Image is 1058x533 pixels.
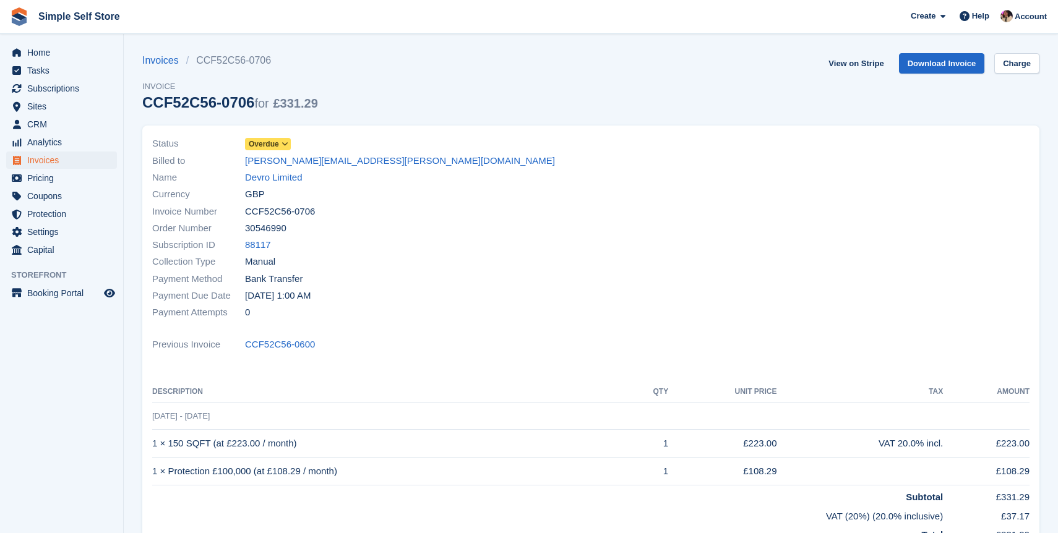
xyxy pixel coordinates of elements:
td: VAT (20%) (20.0% inclusive) [152,505,943,524]
span: Booking Portal [27,284,101,302]
span: Subscription ID [152,238,245,252]
span: Name [152,171,245,185]
span: Previous Invoice [152,338,245,352]
span: Pricing [27,169,101,187]
span: CCF52C56-0706 [245,205,315,219]
a: menu [6,44,117,61]
a: menu [6,151,117,169]
a: View on Stripe [824,53,888,74]
span: Protection [27,205,101,223]
a: menu [6,169,117,187]
span: 0 [245,305,250,320]
td: £108.29 [668,458,776,485]
span: Create [911,10,935,22]
img: stora-icon-8386f47178a22dfd0bd8f6a31ec36ba5ce8667c1dd55bd0f319d3a0aa187defe.svg [10,7,28,26]
strong: Subtotal [906,492,943,502]
span: GBP [245,187,265,202]
a: menu [6,205,117,223]
td: 1 [629,458,669,485]
td: £37.17 [943,505,1030,524]
a: menu [6,187,117,205]
span: £331.29 [273,96,317,110]
span: Sites [27,98,101,115]
span: Overdue [249,139,279,150]
span: Payment Due Date [152,289,245,303]
a: [PERSON_NAME][EMAIL_ADDRESS][PERSON_NAME][DOMAIN_NAME] [245,154,555,168]
a: menu [6,80,117,97]
th: Unit Price [668,382,776,402]
th: Description [152,382,629,402]
a: Simple Self Store [33,6,125,27]
span: Payment Method [152,272,245,286]
span: Payment Attempts [152,305,245,320]
a: CCF52C56-0600 [245,338,315,352]
a: 88117 [245,238,271,252]
span: Invoices [27,151,101,169]
a: menu [6,134,117,151]
span: Invoice [142,80,318,93]
a: menu [6,116,117,133]
span: Help [972,10,989,22]
span: Tasks [27,62,101,79]
div: VAT 20.0% incl. [777,437,944,451]
td: 1 × 150 SQFT (at £223.00 / month) [152,430,629,458]
img: Scott McCutcheon [1000,10,1013,22]
span: 30546990 [245,221,286,236]
a: Invoices [142,53,186,68]
span: Billed to [152,154,245,168]
td: £331.29 [943,485,1030,505]
a: Charge [994,53,1039,74]
span: Order Number [152,221,245,236]
div: CCF52C56-0706 [142,94,318,111]
span: Coupons [27,187,101,205]
span: Currency [152,187,245,202]
td: 1 [629,430,669,458]
td: £223.00 [943,430,1030,458]
span: Settings [27,223,101,241]
span: Storefront [11,269,123,281]
a: Overdue [245,137,291,151]
th: QTY [629,382,669,402]
a: menu [6,223,117,241]
nav: breadcrumbs [142,53,318,68]
th: Amount [943,382,1030,402]
a: menu [6,241,117,258]
span: Subscriptions [27,80,101,97]
td: £223.00 [668,430,776,458]
span: Invoice Number [152,205,245,219]
span: Collection Type [152,255,245,269]
th: Tax [777,382,944,402]
a: menu [6,284,117,302]
td: £108.29 [943,458,1030,485]
a: menu [6,62,117,79]
span: Home [27,44,101,61]
span: for [254,96,269,110]
span: Analytics [27,134,101,151]
span: Bank Transfer [245,272,303,286]
a: Preview store [102,286,117,301]
a: menu [6,98,117,115]
a: Devro Limited [245,171,303,185]
span: Account [1015,11,1047,23]
time: 2025-09-14 00:00:00 UTC [245,289,311,303]
span: CRM [27,116,101,133]
a: Download Invoice [899,53,985,74]
span: [DATE] - [DATE] [152,411,210,420]
td: 1 × Protection £100,000 (at £108.29 / month) [152,458,629,485]
span: Status [152,137,245,151]
span: Manual [245,255,275,269]
span: Capital [27,241,101,258]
